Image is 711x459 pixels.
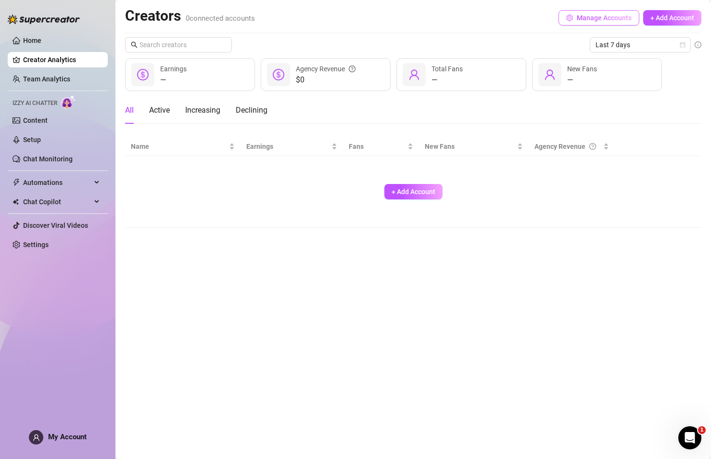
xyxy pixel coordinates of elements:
span: 1 [698,426,706,434]
a: Discover Viral Videos [23,222,88,229]
input: Search creators [140,39,218,50]
div: Declining [236,105,267,116]
span: search [131,41,138,48]
span: 0 connected accounts [186,14,255,23]
iframe: Intercom live chat [678,426,701,449]
th: Name [125,137,241,156]
span: Manage Accounts [577,14,632,22]
div: Increasing [185,105,220,116]
a: Chat Monitoring [23,155,73,163]
a: Setup [23,136,41,144]
span: setting [566,14,573,21]
img: AI Chatter [61,95,76,109]
th: New Fans [419,137,528,156]
div: Active [149,105,170,116]
img: logo-BBDzfeDw.svg [8,14,80,24]
button: + Add Account [384,184,443,199]
span: question-circle [589,141,596,152]
span: + Add Account [392,188,435,196]
button: Manage Accounts [559,10,639,26]
span: dollar-circle [137,69,149,80]
span: dollar-circle [273,69,284,80]
div: Agency Revenue [296,64,355,74]
th: Earnings [241,137,343,156]
span: question-circle [349,64,355,74]
button: + Add Account [643,10,701,26]
a: Team Analytics [23,75,70,83]
span: Earnings [246,141,330,152]
span: user [408,69,420,80]
a: Settings [23,241,49,249]
span: Earnings [160,65,187,73]
div: — [160,74,187,86]
a: Creator Analytics [23,52,100,67]
span: + Add Account [650,14,694,22]
div: Agency Revenue [534,141,602,152]
span: Chat Copilot [23,194,91,210]
span: Automations [23,175,91,190]
span: Name [131,141,227,152]
span: New Fans [567,65,597,73]
span: Fans [349,141,406,152]
span: $0 [296,74,355,86]
span: thunderbolt [13,179,20,186]
span: calendar [680,42,686,48]
span: Izzy AI Chatter [13,99,57,108]
div: All [125,105,134,116]
div: — [567,74,597,86]
th: Fans [343,137,419,156]
a: Home [23,37,41,44]
span: info-circle [695,41,701,48]
span: New Fans [425,141,515,152]
span: My Account [48,433,87,441]
a: Content [23,117,48,124]
span: Total Fans [432,65,463,73]
div: — [432,74,463,86]
img: Chat Copilot [13,198,19,205]
h2: Creators [125,7,255,25]
span: user [33,434,40,441]
span: user [544,69,556,80]
span: Last 7 days [596,38,685,52]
